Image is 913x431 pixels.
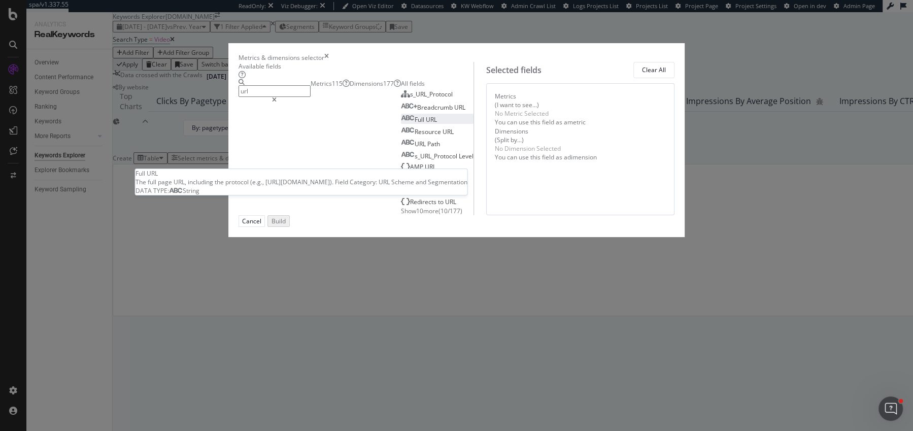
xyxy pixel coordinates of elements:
[415,115,426,124] span: Full
[401,207,438,215] span: Show 10 more
[438,197,445,206] span: to
[383,79,394,88] span: 177
[311,79,350,88] div: Metrics
[417,103,454,112] span: Breadcrumb
[495,101,666,109] div: (I want to see...)
[415,127,443,136] span: Resource
[642,65,666,74] div: Clear All
[332,79,343,88] div: brand label
[425,162,436,171] span: URL
[239,85,311,97] input: Search by field name
[239,53,324,62] div: Metrics & dimensions selector
[486,64,542,76] div: Selected fields
[272,217,286,225] div: Build
[495,153,666,161] div: You can use this field as a dimension
[878,396,903,421] iframe: Intercom live chat
[438,207,462,215] span: ( 10 / 177 )
[495,127,666,144] div: Dimensions
[633,62,674,78] button: Clear All
[495,118,666,126] div: You can use this field as a metric
[239,62,474,71] div: Available fields
[495,92,666,109] div: Metrics
[332,79,343,88] span: 115
[415,140,427,148] span: URL
[427,140,440,148] span: Path
[495,144,561,153] div: No Dimension Selected
[443,127,454,136] span: URL
[445,197,456,206] span: URL
[239,215,265,227] button: Cancel
[495,109,549,118] div: No Metric Selected
[267,215,290,227] button: Build
[228,43,685,237] div: modal
[410,197,438,206] span: Redirects
[426,115,437,124] span: URL
[136,169,467,178] div: Full URL
[454,103,465,112] span: URL
[136,178,467,186] div: The full page URL, including the protocol (e.g., [URL][DOMAIN_NAME]). Field Category: URL Scheme ...
[350,79,401,88] div: Dimensions
[324,53,329,62] div: times
[415,152,459,160] span: s_URL_Protocol
[183,186,199,195] span: String
[401,79,474,88] div: All fields
[383,79,394,88] div: brand label
[410,90,453,98] span: s_URL_Protocol
[410,162,425,171] span: AMP
[242,217,261,225] div: Cancel
[459,152,474,160] span: Level
[495,136,666,144] div: (Split by...)
[136,186,169,195] span: DATA TYPE:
